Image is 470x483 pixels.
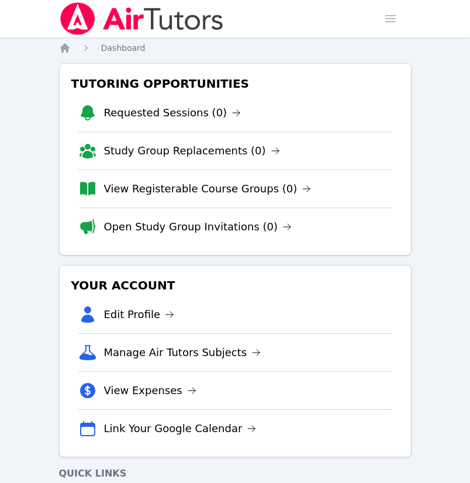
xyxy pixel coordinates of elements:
nav: Breadcrumb [59,42,412,54]
a: Manage Air Tutors Subjects [104,344,261,361]
span: Dashboard [101,43,146,53]
a: Link Your Google Calendar [104,420,257,437]
img: Air Tutors [59,2,224,35]
h4: Quick Links [59,467,412,481]
h3: Tutoring Opportunities [69,73,402,94]
h3: Your Account [69,275,402,296]
a: View Expenses [104,382,196,399]
a: Requested Sessions (0) [104,105,241,121]
a: Study Group Replacements (0) [104,143,280,159]
a: Dashboard [101,42,146,54]
a: Edit Profile [104,306,175,323]
a: View Registerable Course Groups (0) [104,181,312,197]
a: Open Study Group Invitations (0) [104,219,292,235]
